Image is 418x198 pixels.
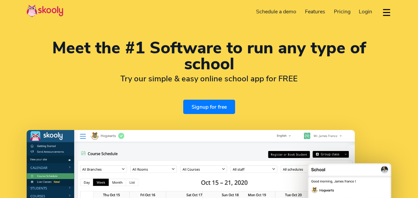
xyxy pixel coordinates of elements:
img: Skooly [27,4,63,17]
h2: Try our simple & easy online school app for FREE [27,74,391,84]
a: Login [354,6,376,17]
button: dropdown menu [382,5,391,20]
a: Pricing [330,6,355,17]
a: Signup for free [183,100,235,114]
a: Schedule a demo [252,6,301,17]
span: Login [359,8,372,15]
h1: Meet the #1 Software to run any type of school [27,40,391,72]
span: Pricing [334,8,350,15]
a: Features [301,6,330,17]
